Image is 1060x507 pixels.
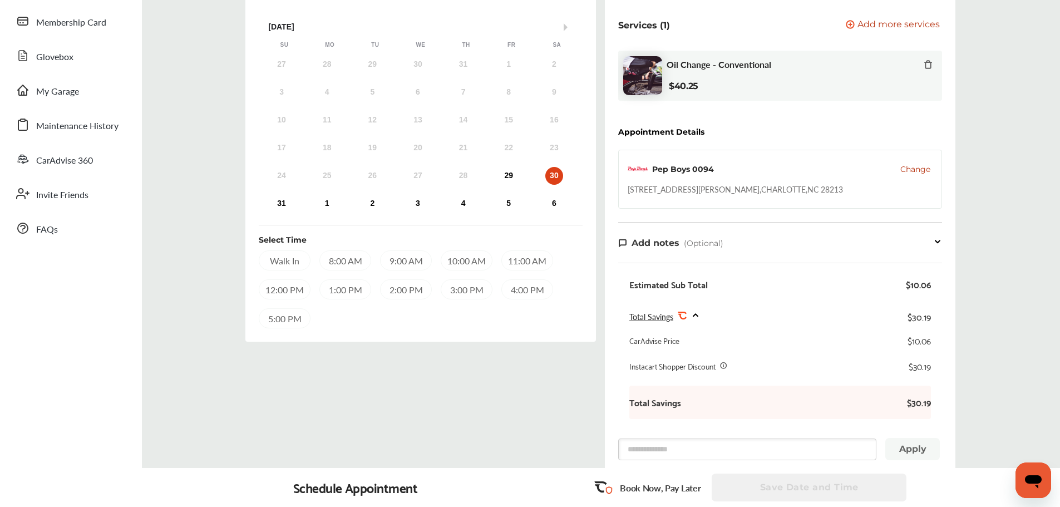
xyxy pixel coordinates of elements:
[324,41,336,49] div: Mo
[441,250,492,270] div: 10:00 AM
[441,279,492,299] div: 3:00 PM
[318,56,336,73] div: Not available Monday, July 28th, 2025
[10,110,131,139] a: Maintenance History
[363,83,381,101] div: Not available Tuesday, August 5th, 2025
[500,167,517,185] div: Choose Friday, August 29th, 2025
[632,238,679,248] span: Add notes
[545,167,563,185] div: Choose Saturday, August 30th, 2025
[36,119,119,134] span: Maintenance History
[36,16,106,30] span: Membership Card
[506,41,517,49] div: Fr
[909,361,931,372] div: $30.19
[318,111,336,129] div: Not available Monday, August 11th, 2025
[10,41,131,70] a: Glovebox
[564,23,571,31] button: Next Month
[620,481,701,494] p: Book Now, Pay Later
[455,83,472,101] div: Not available Thursday, August 7th, 2025
[363,111,381,129] div: Not available Tuesday, August 12th, 2025
[461,41,472,49] div: Th
[380,279,432,299] div: 2:00 PM
[10,7,131,36] a: Membership Card
[455,167,472,185] div: Not available Thursday, August 28th, 2025
[318,83,336,101] div: Not available Monday, August 4th, 2025
[667,59,771,70] span: Oil Change - Conventional
[36,85,79,99] span: My Garage
[455,195,472,213] div: Choose Thursday, September 4th, 2025
[1015,462,1051,498] iframe: Button to launch messaging window
[857,20,940,31] span: Add more services
[279,41,290,49] div: Su
[629,335,679,346] div: CarAdvise Price
[898,397,931,408] b: $30.19
[10,145,131,174] a: CarAdvise 360
[409,195,427,213] div: Choose Wednesday, September 3rd, 2025
[500,56,517,73] div: Not available Friday, August 1st, 2025
[10,214,131,243] a: FAQs
[652,164,714,175] div: Pep Boys 0094
[319,250,371,270] div: 8:00 AM
[885,438,940,460] button: Apply
[500,111,517,129] div: Not available Friday, August 15th, 2025
[259,234,307,245] div: Select Time
[623,56,662,95] img: oil-change-thumb.jpg
[380,250,432,270] div: 9:00 AM
[545,139,563,157] div: Not available Saturday, August 23rd, 2025
[908,309,931,324] div: $30.19
[455,111,472,129] div: Not available Thursday, August 14th, 2025
[363,195,381,213] div: Choose Tuesday, September 2nd, 2025
[273,139,290,157] div: Not available Sunday, August 17th, 2025
[273,83,290,101] div: Not available Sunday, August 3rd, 2025
[906,279,931,290] div: $10.06
[409,56,427,73] div: Not available Wednesday, July 30th, 2025
[259,53,577,215] div: month 2025-08
[318,195,336,213] div: Choose Monday, September 1st, 2025
[409,167,427,185] div: Not available Wednesday, August 27th, 2025
[369,41,381,49] div: Tu
[259,308,310,328] div: 5:00 PM
[319,279,371,299] div: 1:00 PM
[545,195,563,213] div: Choose Saturday, September 6th, 2025
[455,139,472,157] div: Not available Thursday, August 21st, 2025
[500,139,517,157] div: Not available Friday, August 22nd, 2025
[36,50,73,65] span: Glovebox
[273,195,290,213] div: Choose Sunday, August 31st, 2025
[259,250,310,270] div: Walk In
[10,76,131,105] a: My Garage
[900,164,930,175] button: Change
[628,184,843,195] div: [STREET_ADDRESS][PERSON_NAME] , CHARLOTTE , NC 28213
[409,139,427,157] div: Not available Wednesday, August 20th, 2025
[363,167,381,185] div: Not available Tuesday, August 26th, 2025
[545,83,563,101] div: Not available Saturday, August 9th, 2025
[500,83,517,101] div: Not available Friday, August 8th, 2025
[500,195,517,213] div: Choose Friday, September 5th, 2025
[846,20,942,31] a: Add more services
[10,179,131,208] a: Invite Friends
[409,83,427,101] div: Not available Wednesday, August 6th, 2025
[545,111,563,129] div: Not available Saturday, August 16th, 2025
[415,41,426,49] div: We
[629,397,681,408] b: Total Savings
[846,20,940,31] button: Add more services
[318,167,336,185] div: Not available Monday, August 25th, 2025
[36,188,88,203] span: Invite Friends
[262,22,580,32] div: [DATE]
[409,111,427,129] div: Not available Wednesday, August 13th, 2025
[545,56,563,73] div: Not available Saturday, August 2nd, 2025
[363,139,381,157] div: Not available Tuesday, August 19th, 2025
[908,335,931,346] div: $10.06
[36,223,58,237] span: FAQs
[273,56,290,73] div: Not available Sunday, July 27th, 2025
[618,127,704,136] div: Appointment Details
[629,279,708,290] div: Estimated Sub Total
[629,361,716,372] div: Instacart Shopper Discount
[455,56,472,73] div: Not available Thursday, July 31st, 2025
[629,311,673,322] span: Total Savings
[618,238,627,248] img: note-icon.db9493fa.svg
[293,480,418,495] div: Schedule Appointment
[618,20,670,31] p: Services (1)
[273,167,290,185] div: Not available Sunday, August 24th, 2025
[259,279,310,299] div: 12:00 PM
[36,154,93,168] span: CarAdvise 360
[628,159,648,179] img: logo-pepboys.png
